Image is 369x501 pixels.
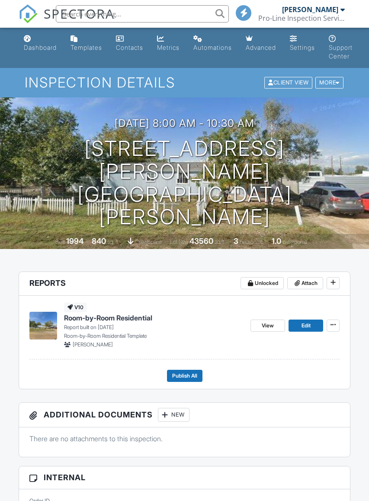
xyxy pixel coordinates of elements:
[56,5,229,23] input: Search everything...
[20,31,60,56] a: Dashboard
[329,44,353,60] div: Support Center
[282,239,307,245] span: bathrooms
[66,236,83,246] div: 1994
[19,466,350,489] h3: Internal
[190,31,235,56] a: Automations (Basic)
[258,14,345,23] div: Pro-Line Inspection Services.
[189,236,213,246] div: 43560
[25,75,344,90] h1: Inspection Details
[116,44,143,51] div: Contacts
[325,31,356,65] a: Support Center
[135,239,162,245] span: crawlspace
[19,4,38,23] img: The Best Home Inspection Software - Spectora
[282,5,338,14] div: [PERSON_NAME]
[170,239,188,245] span: Lot Size
[71,44,102,51] div: Templates
[112,31,147,56] a: Contacts
[240,239,263,245] span: bedrooms
[92,236,106,246] div: 840
[246,44,276,51] div: Advanced
[107,239,119,245] span: sq. ft.
[14,137,355,229] h1: [STREET_ADDRESS][PERSON_NAME] [GEOGRAPHIC_DATA][PERSON_NAME]
[157,44,180,51] div: Metrics
[215,239,225,245] span: sq.ft.
[234,236,238,246] div: 3
[264,77,312,89] div: Client View
[286,31,318,56] a: Settings
[67,31,106,56] a: Templates
[315,77,343,89] div: More
[154,31,183,56] a: Metrics
[55,239,65,245] span: Built
[272,236,281,246] div: 1.0
[158,408,189,422] div: New
[263,79,314,85] a: Client View
[193,44,232,51] div: Automations
[24,44,57,51] div: Dashboard
[115,117,254,129] h3: [DATE] 8:00 am - 10:30 am
[44,4,115,23] span: SPECTORA
[242,31,279,56] a: Advanced
[19,12,115,30] a: SPECTORA
[290,44,315,51] div: Settings
[29,434,340,443] p: There are no attachments to this inspection.
[19,403,350,427] h3: Additional Documents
